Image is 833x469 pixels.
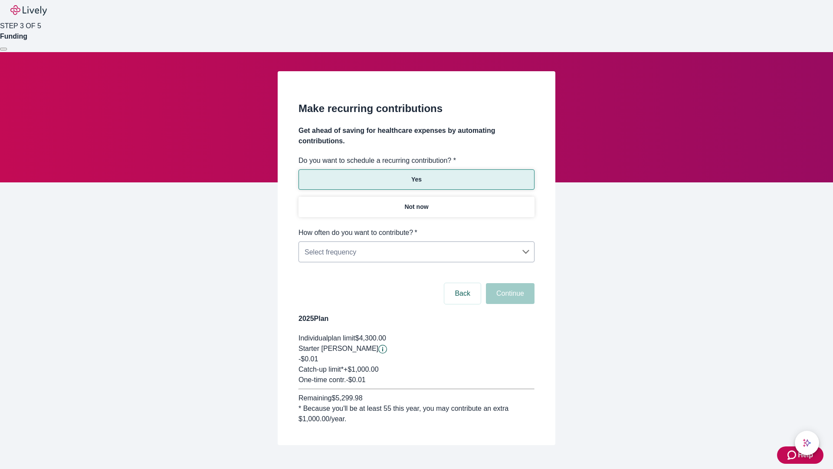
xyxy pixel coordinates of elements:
svg: Starter penny details [378,345,387,353]
div: Select frequency [298,243,535,261]
img: Lively [10,5,47,16]
h2: Make recurring contributions [298,101,535,116]
span: Help [798,450,813,460]
button: Yes [298,169,535,190]
label: How often do you want to contribute? [298,228,417,238]
h4: Get ahead of saving for healthcare expenses by automating contributions. [298,126,535,146]
button: Zendesk support iconHelp [777,446,823,464]
h4: 2025 Plan [298,314,535,324]
span: Remaining [298,394,331,402]
span: Catch-up limit* [298,366,344,373]
button: Back [444,283,481,304]
p: Yes [411,175,422,184]
span: Individual plan limit [298,334,355,342]
label: Do you want to schedule a recurring contribution? * [298,155,456,166]
span: $4,300.00 [355,334,386,342]
span: Starter [PERSON_NAME] [298,345,378,352]
div: * Because you'll be at least 55 this year, you may contribute an extra $1,000.00 /year. [298,403,535,424]
span: -$0.01 [298,355,318,363]
span: - $0.01 [346,376,365,383]
button: Lively will contribute $0.01 to establish your account [378,345,387,353]
button: Not now [298,197,535,217]
span: One-time contr. [298,376,346,383]
svg: Zendesk support icon [787,450,798,460]
span: $5,299.98 [331,394,362,402]
svg: Lively AI Assistant [803,439,811,447]
button: chat [795,431,819,455]
p: Not now [404,202,428,211]
span: + $1,000.00 [344,366,379,373]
